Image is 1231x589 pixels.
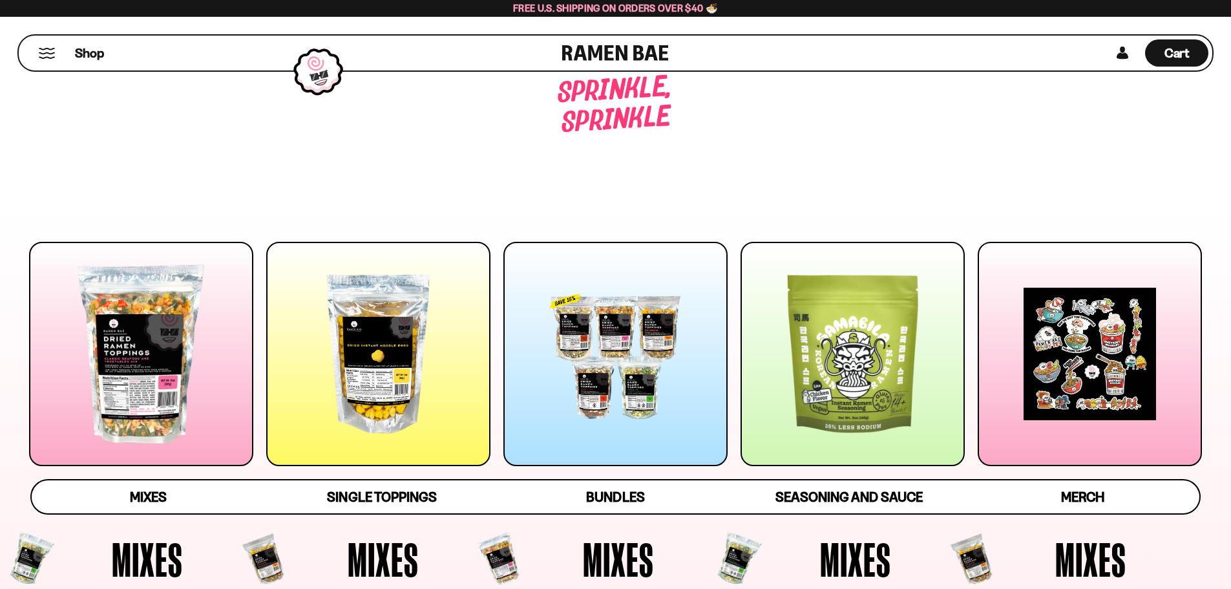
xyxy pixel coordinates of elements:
a: Merch [966,480,1199,513]
span: Mixes [130,489,167,505]
span: Merch [1061,489,1104,505]
span: Free U.S. Shipping on Orders over $40 🍜 [513,2,718,14]
a: Cart [1145,36,1208,70]
a: Mixes [32,480,265,513]
span: Seasoning and Sauce [775,489,922,505]
span: Single Toppings [327,489,436,505]
a: Shop [75,39,104,67]
span: Bundles [586,489,644,505]
span: Mixes [348,535,419,583]
button: Mobile Menu Trigger [38,48,56,59]
span: Shop [75,45,104,62]
a: Bundles [499,480,732,513]
span: Mixes [820,535,891,583]
span: Cart [1164,45,1190,61]
span: Mixes [583,535,654,583]
a: Single Toppings [265,480,498,513]
span: Mixes [1055,535,1126,583]
span: Mixes [112,535,183,583]
a: Seasoning and Sauce [732,480,965,513]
